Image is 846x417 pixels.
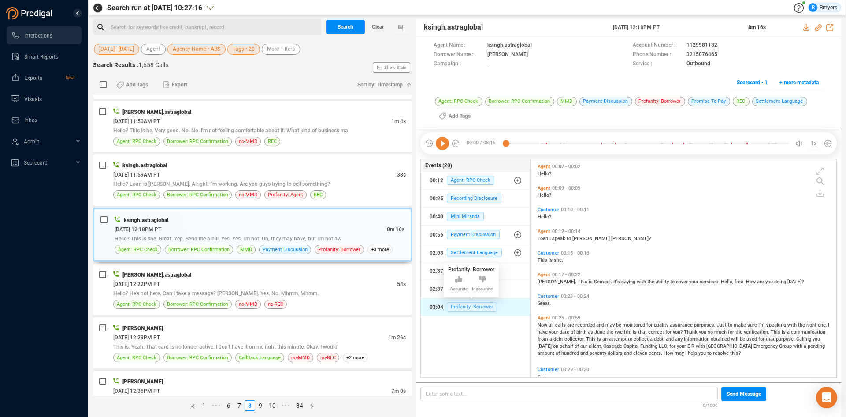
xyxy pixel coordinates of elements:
[594,329,606,335] span: June
[808,137,820,150] button: 1x
[746,279,757,285] span: How
[586,336,597,342] span: This
[93,154,412,206] div: ksingh.astraglobal[DATE] 11:59AM PT38sHello? Loan is [PERSON_NAME]. Alright. I'm working. Are you...
[343,353,368,362] span: +2 more
[633,350,649,356] span: eleven
[721,279,735,285] span: Hello,
[580,343,589,349] span: our
[796,336,813,342] span: Calling
[818,322,828,328] span: one,
[117,137,156,146] span: Agent: RPC Check
[93,264,412,315] div: [PERSON_NAME].astraglobal[DATE] 12:22PM PT54sHello? He's not here. Can I take a message? [PERSON_...
[670,322,694,328] span: assurance
[199,401,209,410] a: 1
[266,401,278,410] a: 10
[447,176,494,185] span: Agent: RPC Check
[779,75,819,90] span: + more metadata
[430,246,443,260] div: 02:03
[172,78,187,92] span: Export
[447,248,502,257] span: Settlement Language
[122,109,191,115] span: [PERSON_NAME].astraglobal
[93,317,412,368] div: [PERSON_NAME][DATE] 12:29PM PT1m 26sThis is. Yeah. That card is no longer active. I don't have it...
[675,336,684,342] span: any
[190,404,196,409] span: left
[713,350,730,356] span: resolve
[549,329,560,335] span: your
[430,300,443,314] div: 03:04
[687,343,691,349] span: E
[675,350,685,356] span: may
[673,329,684,335] span: you?
[293,401,306,410] a: 34
[791,329,825,335] span: communication
[7,48,82,65] li: Smart Reports
[594,279,613,285] span: Comosi.
[234,400,245,411] li: 7
[7,69,82,86] li: Exports
[735,279,746,285] span: free.
[538,336,549,342] span: from
[430,192,443,206] div: 00:25
[209,400,223,411] span: •••
[94,44,139,55] button: [DATE] - [DATE]
[553,336,564,342] span: debt
[774,279,787,285] span: doing
[580,350,590,356] span: and
[99,44,134,55] span: [DATE] - [DATE]
[126,78,148,92] span: Add Tags
[245,400,255,411] li: 8
[538,171,551,177] span: Hello?
[167,44,226,55] button: Agency Name • ABS
[239,137,257,146] span: no-MMD
[24,139,40,145] span: Admin
[575,322,596,328] span: recorded
[638,329,648,335] span: that
[421,280,531,298] button: 02:37Promise To Pay
[233,44,255,55] span: Tags • 20
[623,322,646,328] span: monitored
[421,226,531,244] button: 00:55Payment Discussion
[113,334,160,341] span: [DATE] 12:29PM PT
[753,343,779,349] span: Emergency
[262,44,300,55] button: More Filters
[608,350,624,356] span: dollars
[666,336,675,342] span: and
[209,400,223,411] li: Previous 5 Pages
[24,54,58,60] span: Smart Reports
[113,388,160,394] span: [DATE] 12:36PM PT
[447,302,497,312] span: Profanity: Borrower
[732,75,772,90] button: Scorecard • 1
[391,118,406,124] span: 1m 4s
[223,400,234,411] li: 6
[122,272,191,278] span: [PERSON_NAME].astraglobal
[603,343,623,349] span: Cascade
[665,329,673,335] span: for
[689,279,700,285] span: your
[766,336,776,342] span: that
[676,279,689,285] span: cover
[698,350,707,356] span: you
[711,336,731,342] span: obtained
[430,228,443,242] div: 00:55
[421,244,531,262] button: 02:03Settlement Language
[117,353,156,362] span: Agent: RPC Check
[609,336,628,342] span: attempt
[421,262,531,280] button: 02:37Refusal to Pay
[798,322,806,328] span: the
[352,78,412,92] button: Sort by: Timestamp
[117,300,156,308] span: Agent: RPC Check
[113,181,330,187] span: Hello? Loan is [PERSON_NAME]. Alright. I'm working. Are you guys trying to sell something?
[728,322,734,328] span: to
[787,329,791,335] span: a
[430,282,443,296] div: 02:37
[115,236,341,242] span: Hello? This is she. Great. Yep. Send me a bill. Yes. Yes. I'm not. Oh, they may have, but I'm not aw
[326,20,365,34] button: Search
[828,322,829,328] span: I
[605,322,616,328] span: may
[384,15,406,120] span: Show Stats
[602,336,609,342] span: an
[684,336,711,342] span: information
[538,374,547,379] span: Yep.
